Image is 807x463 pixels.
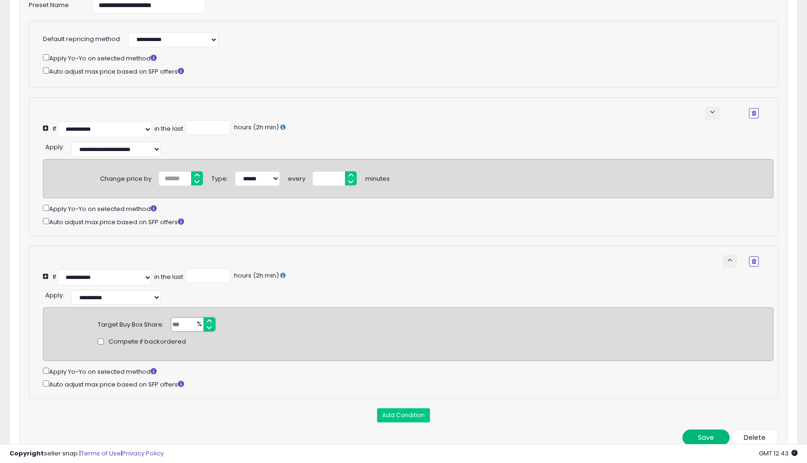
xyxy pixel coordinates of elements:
[377,408,430,422] button: Add Condition
[731,429,778,446] button: Delete
[705,107,720,120] button: keyboard_arrow_down
[98,317,164,329] div: Target Buy Box Share:
[43,379,773,389] div: Auto adjust max price based on SFP offers
[211,171,228,184] div: Type:
[752,259,756,264] i: Remove Condition
[43,52,759,63] div: Apply Yo-Yo on selected method
[233,271,279,280] span: hours (2h min)
[288,171,305,184] div: every
[708,108,717,117] span: keyboard_arrow_down
[109,337,186,346] span: Compete if backordered
[723,255,737,268] button: keyboard_arrow_up
[43,366,773,377] div: Apply Yo-Yo on selected method
[682,429,730,446] button: Save
[725,256,734,265] span: keyboard_arrow_up
[45,143,63,152] span: Apply
[122,449,164,458] a: Privacy Policy
[759,449,798,458] span: 2025-10-12 12:43 GMT
[9,449,44,458] strong: Copyright
[233,123,279,132] span: hours (2h min)
[43,203,773,214] div: Apply Yo-Yo on selected method
[365,171,390,184] div: minutes
[100,171,151,184] div: Change price by
[752,110,756,116] i: Remove Condition
[43,216,773,227] div: Auto adjust max price based on SFP offers
[43,66,759,76] div: Auto adjust max price based on SFP offers
[191,318,206,332] span: %
[81,449,121,458] a: Terms of Use
[45,291,63,300] span: Apply
[9,449,164,458] div: seller snap | |
[154,125,183,134] div: in the last
[43,35,121,44] label: Default repricing method:
[45,288,64,300] div: :
[45,140,64,152] div: :
[154,273,183,282] div: in the last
